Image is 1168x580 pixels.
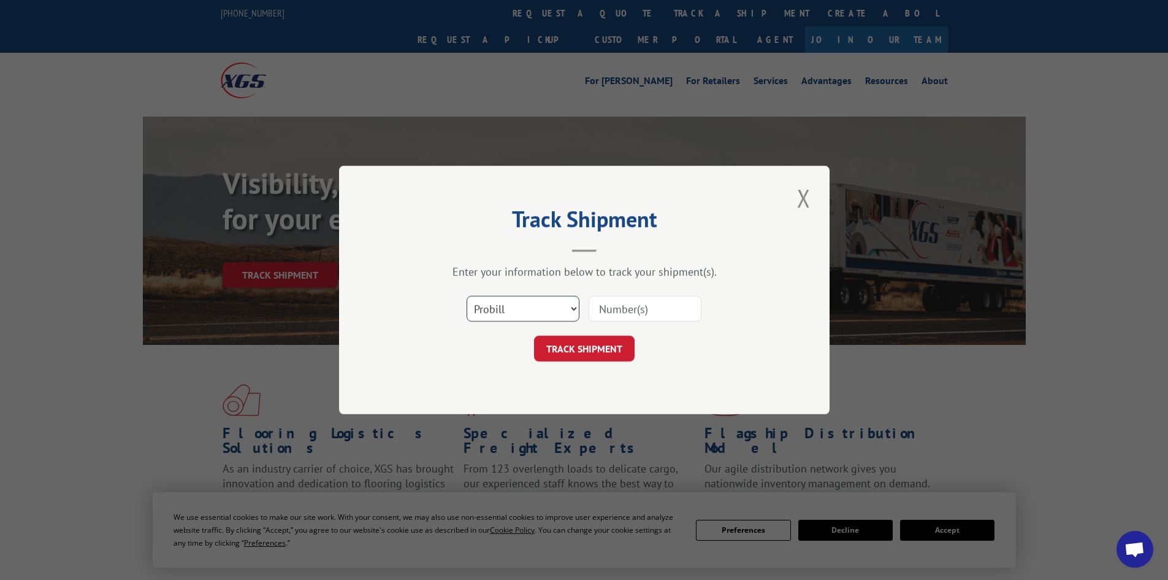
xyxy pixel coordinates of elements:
button: Close modal [793,181,814,215]
a: Open chat [1116,531,1153,568]
h2: Track Shipment [400,211,768,234]
input: Number(s) [589,296,701,322]
button: TRACK SHIPMENT [534,336,635,362]
div: Enter your information below to track your shipment(s). [400,265,768,279]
